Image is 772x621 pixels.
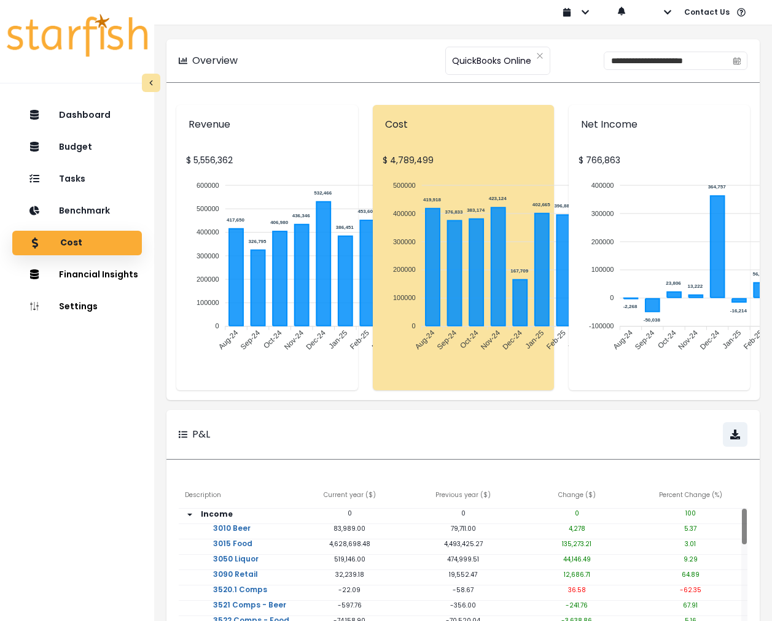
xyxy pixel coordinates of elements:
p: Cost [385,117,542,132]
tspan: -100000 [589,322,614,330]
tspan: 0 [216,322,219,330]
p: 135,273.21 [520,539,634,549]
p: Tasks [59,174,85,184]
tspan: 400000 [393,210,416,217]
strong: Income [201,509,233,519]
tspan: Aug-24 [413,328,436,351]
p: Revenue [189,117,345,132]
a: 3520.1 Comps [203,585,277,610]
div: Current year ( $ ) [293,484,407,509]
tspan: Feb-25 [348,328,371,351]
p: -597.76 [293,601,407,610]
p: 4,278 [520,524,634,533]
tspan: Sep-24 [239,328,262,351]
tspan: Feb-25 [742,328,765,351]
p: 519,146.00 [293,555,407,564]
tspan: Oct-24 [262,328,284,350]
tspan: Oct-24 [656,328,678,350]
p: 83,989.00 [293,524,407,533]
p: 0 [293,509,407,518]
p: 474,999.51 [407,555,520,564]
tspan: Dec-24 [698,328,721,351]
p: 4,628,698.48 [293,539,407,549]
p: 44,146.49 [520,555,634,564]
a: 3015 Food [203,539,262,564]
p: 64.89 [634,570,747,579]
p: $ 4,789,499 [383,154,544,167]
p: 67.91 [634,601,747,610]
tspan: 400000 [591,182,614,189]
a: 3010 Beer [203,524,260,549]
button: Cost [12,231,142,255]
tspan: 200000 [197,276,219,283]
p: 32,239.18 [293,570,407,579]
button: Financial Insights [12,263,142,287]
a: 3090 Retail [203,570,268,595]
svg: calendar [733,56,741,65]
tspan: Aug-24 [611,328,634,351]
tspan: 300000 [393,238,416,245]
tspan: 100000 [393,294,416,301]
tspan: 500000 [197,205,219,212]
p: 79,711.00 [407,524,520,533]
div: Previous year ( $ ) [407,484,520,509]
tspan: Nov-24 [283,328,305,351]
button: Clear [536,50,544,62]
tspan: 200000 [393,266,416,273]
p: Benchmark [59,206,110,216]
p: 3.01 [634,539,747,549]
p: 4,493,425.27 [407,539,520,549]
tspan: 0 [411,322,415,330]
tspan: Sep-24 [435,328,458,351]
tspan: 300000 [197,252,219,260]
p: -58.67 [407,585,520,595]
tspan: Nov-24 [479,328,502,351]
p: -62.35 [634,585,747,595]
div: Percent Change (%) [634,484,747,509]
tspan: 100000 [591,266,614,273]
p: 0 [520,509,634,518]
svg: arrow down [185,510,195,520]
tspan: 600000 [197,182,219,189]
p: 19,552.47 [407,570,520,579]
tspan: 300000 [591,210,614,217]
tspan: 0 [610,294,614,301]
tspan: Dec-24 [501,328,523,351]
tspan: Jan-25 [523,328,545,350]
div: Description [179,484,292,509]
p: Budget [59,142,92,152]
p: 36.58 [520,585,634,595]
p: $ 766,863 [579,154,740,167]
p: -356.00 [407,601,520,610]
tspan: Oct-24 [458,328,480,350]
p: -241.76 [520,601,634,610]
p: Net Income [581,117,738,132]
tspan: Aug-24 [217,328,240,351]
button: Dashboard [12,103,142,128]
p: P&L [192,427,210,442]
p: Overview [192,53,238,68]
button: Budget [12,135,142,160]
p: 9.29 [634,555,747,564]
tspan: Sep-24 [633,328,656,351]
tspan: Jan-25 [720,328,743,350]
tspan: 200000 [591,238,614,245]
button: Benchmark [12,199,142,223]
button: Settings [12,295,142,319]
span: QuickBooks Online [452,48,531,74]
p: 12,686.71 [520,570,634,579]
tspan: 500000 [393,182,416,189]
p: $ 5,556,362 [186,154,348,167]
svg: close [536,52,544,60]
p: Cost [60,237,82,249]
tspan: Jan-25 [327,328,349,350]
a: 3050 Liquor [203,555,268,579]
p: -22.09 [293,585,407,595]
button: Tasks [12,167,142,191]
tspan: Feb-25 [545,328,567,351]
tspan: Nov-24 [676,328,699,351]
tspan: 100000 [197,299,219,306]
p: 0 [407,509,520,518]
p: Dashboard [59,110,111,120]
